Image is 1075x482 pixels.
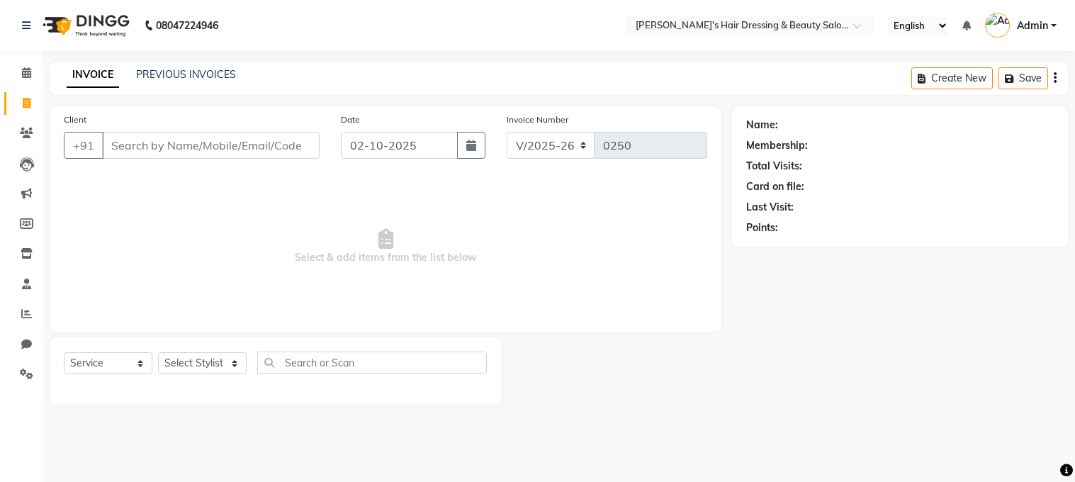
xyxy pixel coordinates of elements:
button: Save [998,67,1048,89]
a: INVOICE [67,62,119,88]
label: Date [341,113,360,126]
div: Last Visit: [746,200,794,215]
input: Search by Name/Mobile/Email/Code [102,132,320,159]
div: Card on file: [746,179,804,194]
span: Admin [1017,18,1048,33]
label: Invoice Number [507,113,568,126]
div: Membership: [746,138,808,153]
a: PREVIOUS INVOICES [136,68,236,81]
input: Search or Scan [257,352,487,374]
img: Admin [985,13,1010,38]
div: Name: [746,118,778,133]
img: logo [36,6,133,45]
button: +91 [64,132,103,159]
label: Client [64,113,86,126]
div: Total Visits: [746,159,802,174]
b: 08047224946 [156,6,218,45]
button: Create New [911,67,993,89]
div: Points: [746,220,778,235]
span: Select & add items from the list below [64,176,707,318]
